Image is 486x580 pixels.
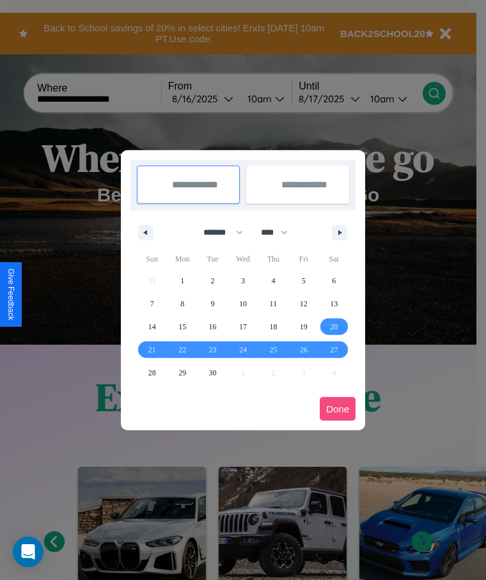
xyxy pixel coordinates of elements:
button: 9 [198,292,228,315]
button: 6 [319,269,349,292]
button: 1 [167,269,197,292]
span: 9 [211,292,215,315]
button: 12 [288,292,318,315]
span: Fri [288,249,318,269]
button: 13 [319,292,349,315]
span: 1 [180,269,184,292]
button: 10 [228,292,258,315]
span: 4 [271,269,275,292]
span: 29 [178,361,186,384]
span: 23 [209,338,217,361]
span: Sun [137,249,167,269]
span: 14 [148,315,156,338]
span: 21 [148,338,156,361]
button: 18 [258,315,288,338]
span: 25 [269,338,277,361]
span: 15 [178,315,186,338]
button: 2 [198,269,228,292]
span: 24 [239,338,247,361]
button: 14 [137,315,167,338]
span: 16 [209,315,217,338]
span: Sat [319,249,349,269]
span: Tue [198,249,228,269]
button: 8 [167,292,197,315]
span: 20 [330,315,338,338]
button: 4 [258,269,288,292]
span: 12 [300,292,308,315]
button: 29 [167,361,197,384]
div: Open Intercom Messenger [13,537,43,567]
span: 5 [302,269,306,292]
span: 19 [300,315,308,338]
button: 20 [319,315,349,338]
span: 11 [270,292,278,315]
span: Wed [228,249,258,269]
button: 5 [288,269,318,292]
span: 22 [178,338,186,361]
span: 13 [330,292,338,315]
span: 18 [269,315,277,338]
span: 10 [239,292,247,315]
span: 6 [332,269,336,292]
button: 26 [288,338,318,361]
button: 24 [228,338,258,361]
span: 17 [239,315,247,338]
button: 19 [288,315,318,338]
span: 26 [300,338,308,361]
span: Mon [167,249,197,269]
button: 3 [228,269,258,292]
span: 27 [330,338,338,361]
span: 7 [150,292,154,315]
button: 22 [167,338,197,361]
span: 3 [241,269,245,292]
button: 28 [137,361,167,384]
span: 30 [209,361,217,384]
span: 28 [148,361,156,384]
span: Thu [258,249,288,269]
button: 25 [258,338,288,361]
span: 2 [211,269,215,292]
button: 17 [228,315,258,338]
button: 21 [137,338,167,361]
button: 15 [167,315,197,338]
button: Done [320,397,356,421]
div: Give Feedback [6,269,15,320]
button: 23 [198,338,228,361]
button: 7 [137,292,167,315]
button: 11 [258,292,288,315]
span: 8 [180,292,184,315]
button: 27 [319,338,349,361]
button: 16 [198,315,228,338]
button: 30 [198,361,228,384]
